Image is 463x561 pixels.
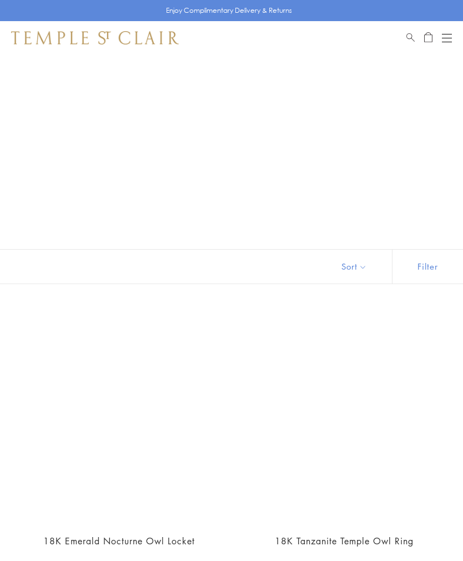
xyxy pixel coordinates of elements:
button: Open navigation [442,31,452,44]
a: Open Shopping Bag [424,31,432,44]
a: 18K Emerald Nocturne Owl Locket [13,312,225,524]
a: 18K Tanzanite Temple Owl Ring [275,535,414,547]
button: Show sort by [316,250,392,284]
a: 18K Tanzanite Temple Owl Ring [238,312,450,524]
a: Search [406,31,415,44]
a: 18K Emerald Nocturne Owl Locket [43,535,195,547]
img: Temple St. Clair [11,31,179,44]
p: Enjoy Complimentary Delivery & Returns [166,5,292,16]
button: Show filters [392,250,463,284]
